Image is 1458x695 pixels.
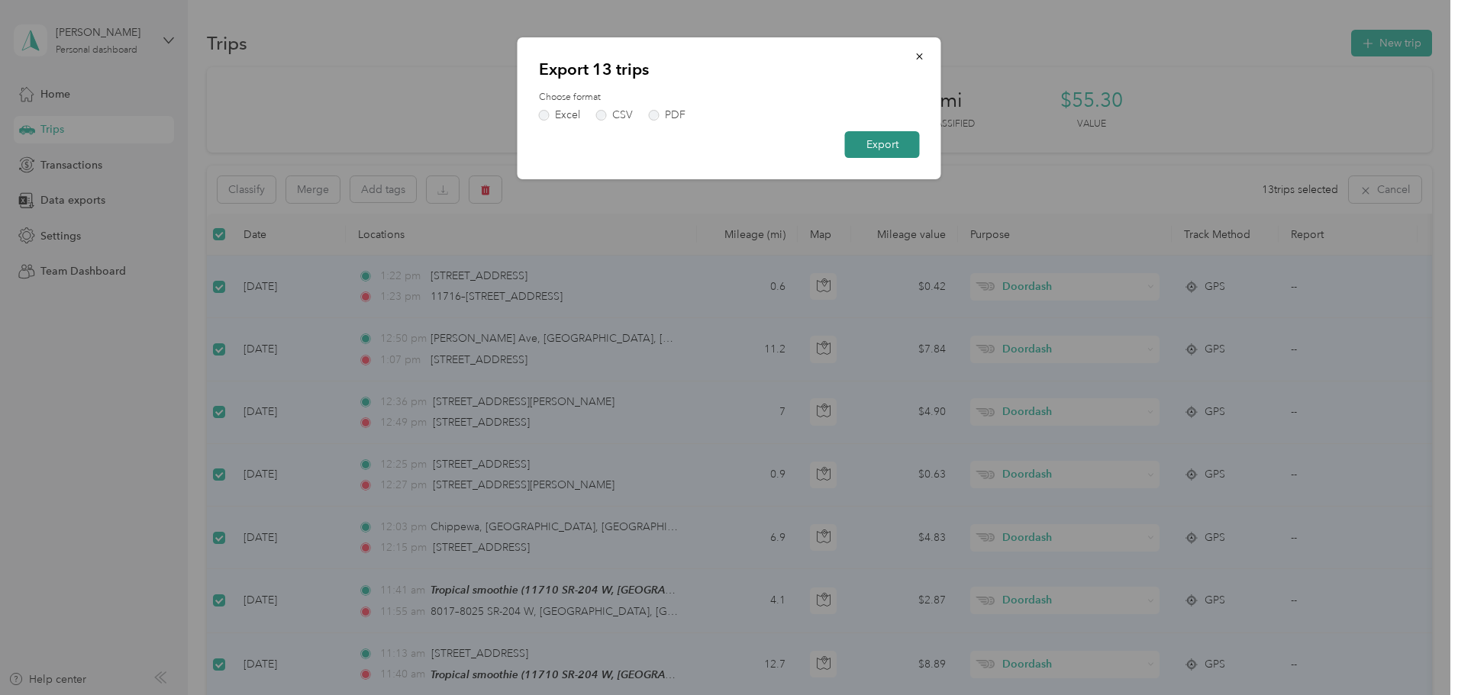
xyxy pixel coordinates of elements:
[665,110,685,121] div: PDF
[555,110,580,121] div: Excel
[612,110,633,121] div: CSV
[539,59,920,80] p: Export 13 trips
[539,91,920,105] label: Choose format
[845,131,920,158] button: Export
[1373,610,1458,695] iframe: Everlance-gr Chat Button Frame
